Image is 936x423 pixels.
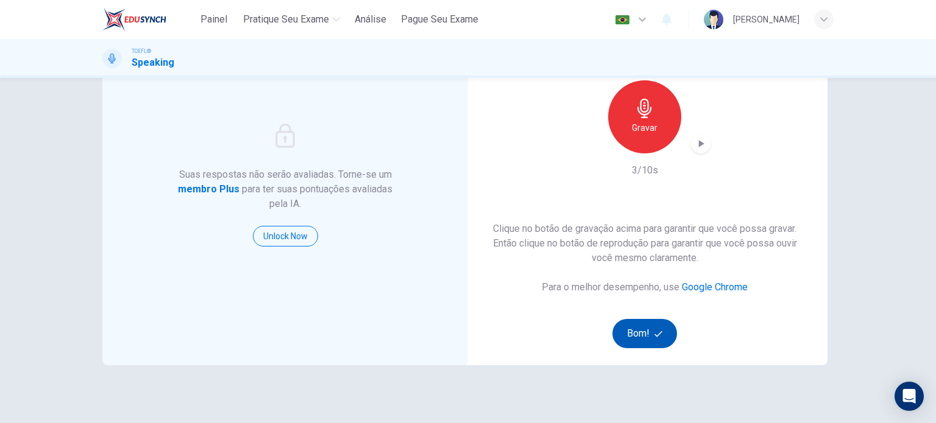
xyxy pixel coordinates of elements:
button: Unlock Now [253,226,318,246]
div: [PERSON_NAME] [733,12,799,27]
h6: 3/10s [632,163,658,178]
img: EduSynch logo [102,7,166,32]
strong: membro Plus [178,183,239,195]
img: Profile picture [704,10,723,29]
button: Gravar [608,80,681,153]
span: Pratique seu exame [243,12,329,27]
button: Painel [194,9,233,30]
span: Painel [200,12,227,27]
h6: Para o melhor desempenho, use [542,280,748,295]
h6: Gravar [632,121,658,135]
a: Google Chrome [682,281,748,293]
span: Análise [355,12,386,27]
button: Bom! [612,319,678,348]
a: EduSynch logo [102,7,194,32]
span: Pague Seu Exame [401,12,478,27]
button: Pague Seu Exame [396,9,483,30]
button: Análise [350,9,391,30]
h6: Suas respostas não serão avaliadas. Torne-se um para ter suas pontuações avaliadas pela IA. [175,167,395,211]
div: Open Intercom Messenger [895,382,924,411]
span: TOEFL® [132,47,151,55]
h1: Speaking [132,55,174,70]
img: pt [615,15,630,24]
button: Pratique seu exame [238,9,345,30]
h6: Clique no botão de gravação acima para garantir que você possa gravar. Então clique no botão de r... [481,222,808,265]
